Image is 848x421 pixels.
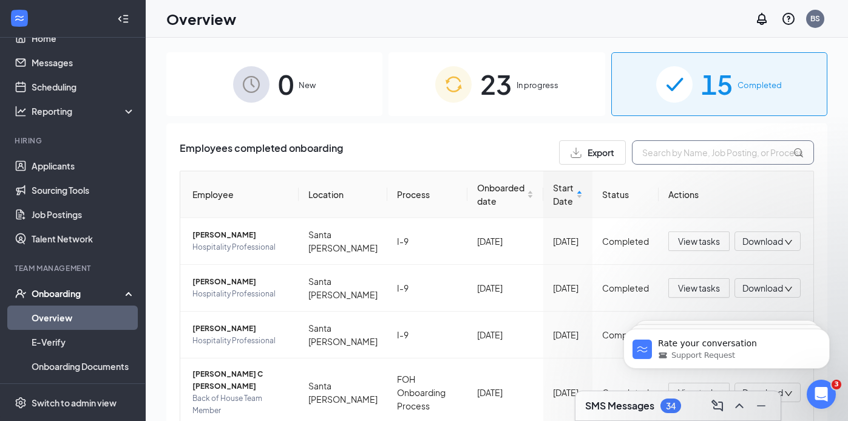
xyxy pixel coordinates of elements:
[810,13,820,24] div: BS
[659,171,813,218] th: Actions
[299,171,387,218] th: Location
[784,389,793,398] span: down
[32,154,135,178] a: Applicants
[605,303,848,388] iframe: Intercom notifications message
[754,399,768,413] svg: Minimize
[166,9,236,29] h1: Overview
[588,148,614,157] span: Export
[15,397,27,409] svg: Settings
[15,287,27,299] svg: UserCheck
[278,63,294,105] span: 0
[32,26,135,50] a: Home
[517,79,558,91] span: In progress
[387,265,467,312] td: I-9
[32,178,135,202] a: Sourcing Tools
[632,140,814,165] input: Search by Name, Job Posting, or Process
[192,288,289,300] span: Hospitality Professional
[784,238,793,247] span: down
[180,140,343,165] span: Employees completed onboarding
[668,278,730,298] button: View tasks
[32,306,135,330] a: Overview
[299,265,387,312] td: Santa [PERSON_NAME]
[32,105,136,117] div: Reporting
[32,227,135,251] a: Talent Network
[32,354,135,378] a: Onboarding Documents
[751,396,771,416] button: Minimize
[387,312,467,358] td: I-9
[192,241,289,253] span: Hospitality Professional
[180,171,299,218] th: Employee
[387,218,467,265] td: I-9
[668,231,730,251] button: View tasks
[32,50,135,75] a: Messages
[477,281,534,295] div: [DATE]
[602,281,649,295] div: Completed
[701,63,733,105] span: 15
[755,12,769,26] svg: Notifications
[192,335,289,347] span: Hospitality Professional
[781,12,796,26] svg: QuestionInfo
[299,79,316,91] span: New
[192,368,289,392] span: [PERSON_NAME] C [PERSON_NAME]
[15,263,133,273] div: Team Management
[784,285,793,293] span: down
[477,181,524,208] span: Onboarded date
[467,171,543,218] th: Onboarded date
[192,229,289,241] span: [PERSON_NAME]
[807,380,836,409] iframe: Intercom live chat
[592,171,659,218] th: Status
[32,330,135,354] a: E-Verify
[477,328,534,341] div: [DATE]
[15,135,133,146] div: Hiring
[299,218,387,265] td: Santa [PERSON_NAME]
[13,12,25,24] svg: WorkstreamLogo
[732,399,747,413] svg: ChevronUp
[480,63,512,105] span: 23
[742,235,783,248] span: Download
[477,234,534,248] div: [DATE]
[477,386,534,399] div: [DATE]
[15,105,27,117] svg: Analysis
[710,399,725,413] svg: ComposeMessage
[666,401,676,411] div: 34
[730,396,749,416] button: ChevronUp
[553,281,583,295] div: [DATE]
[553,181,574,208] span: Start Date
[678,281,720,295] span: View tasks
[192,276,289,288] span: [PERSON_NAME]
[738,79,782,91] span: Completed
[602,386,649,399] div: Completed
[117,13,129,25] svg: Collapse
[602,328,649,341] div: Completed
[742,282,783,295] span: Download
[32,397,117,409] div: Switch to admin view
[32,202,135,227] a: Job Postings
[32,75,135,99] a: Scheduling
[387,171,467,218] th: Process
[832,380,841,389] span: 3
[602,234,649,248] div: Completed
[553,328,583,341] div: [DATE]
[678,234,720,248] span: View tasks
[192,392,289,417] span: Back of House Team Member
[585,399,654,412] h3: SMS Messages
[192,323,289,335] span: [PERSON_NAME]
[708,396,727,416] button: ComposeMessage
[32,287,125,299] div: Onboarding
[559,140,626,165] button: Export
[32,378,135,403] a: Activity log
[299,312,387,358] td: Santa [PERSON_NAME]
[553,386,583,399] div: [DATE]
[553,234,583,248] div: [DATE]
